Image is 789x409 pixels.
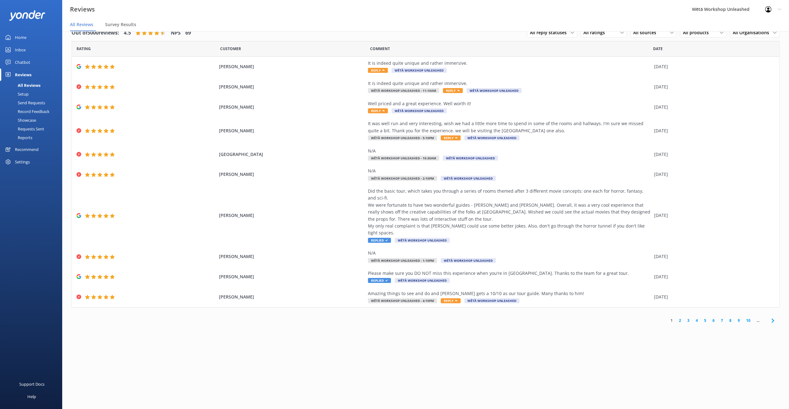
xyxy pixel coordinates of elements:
[27,390,36,403] div: Help
[4,125,44,133] div: Requests Sent
[4,133,62,142] a: Reports
[441,298,461,303] span: Reply
[15,156,30,168] div: Settings
[124,29,131,37] h4: 4.5
[441,258,496,263] span: Wētā Workshop Unleashed
[220,46,241,52] span: Date
[4,107,49,116] div: Record Feedback
[4,98,62,107] a: Send Requests
[105,21,136,28] span: Survey Results
[392,108,447,113] span: Wētā Workshop Unleashed
[464,135,519,140] span: Wētā Workshop Unleashed
[368,60,651,67] div: It is indeed quite unique and rather immersive.
[443,156,498,161] span: Wētā Workshop Unleashed
[654,63,772,70] div: [DATE]
[219,83,364,90] span: [PERSON_NAME]
[368,176,437,181] span: Wētā Workshop Unleashed - 2:10pm
[633,29,660,36] span: All sources
[4,81,40,90] div: All Reviews
[219,63,364,70] span: [PERSON_NAME]
[733,29,773,36] span: All Organisations
[395,238,450,243] span: Wētā Workshop Unleashed
[693,317,701,323] a: 4
[4,98,45,107] div: Send Requests
[219,171,364,178] span: [PERSON_NAME]
[368,80,651,87] div: It is indeed quite unique and rather immersive.
[654,273,772,280] div: [DATE]
[171,29,181,37] h4: NPS
[368,135,437,140] span: Wētā Workshop Unleashed - 5:10pm
[743,317,754,323] a: 10
[464,298,519,303] span: Wētā Workshop Unleashed
[654,127,772,134] div: [DATE]
[654,104,772,110] div: [DATE]
[219,273,364,280] span: [PERSON_NAME]
[15,44,26,56] div: Inbox
[70,21,93,28] span: All Reviews
[654,171,772,178] div: [DATE]
[754,317,763,323] span: ...
[726,317,735,323] a: 8
[368,270,651,277] div: Please make sure you DO NOT miss this experience when you’re in [GEOGRAPHIC_DATA]. Thanks to the ...
[392,68,447,73] span: Wētā Workshop Unleashed
[9,10,45,21] img: yonder-white-logo.png
[4,107,62,116] a: Record Feedback
[219,294,364,300] span: [PERSON_NAME]
[77,46,91,52] span: Date
[654,253,772,260] div: [DATE]
[4,116,62,125] a: Showcase
[654,151,772,158] div: [DATE]
[368,298,437,303] span: Wētā Workshop Unleashed - 4:10pm
[4,90,62,98] a: Setup
[718,317,726,323] a: 7
[395,278,450,283] span: Wētā Workshop Unleashed
[15,143,39,156] div: Recommend
[466,88,522,93] span: Wētā Workshop Unleashed
[368,108,388,113] span: Reply
[368,148,651,154] div: N/A
[709,317,718,323] a: 6
[654,212,772,219] div: [DATE]
[368,188,651,237] div: Did the basic tour, which takes you through a series of rooms themed after 3 different movie conc...
[219,212,364,219] span: [PERSON_NAME]
[219,127,364,134] span: [PERSON_NAME]
[368,88,439,93] span: Wētā Workshop Unleashed - 11:10am
[583,29,609,36] span: All ratings
[368,250,651,256] div: N/A
[701,317,709,323] a: 5
[684,317,693,323] a: 3
[70,4,95,14] h3: Reviews
[4,90,29,98] div: Setup
[4,133,32,142] div: Reports
[368,167,651,174] div: N/A
[530,29,570,36] span: All reply statuses
[653,46,662,52] span: Date
[654,294,772,300] div: [DATE]
[368,156,439,161] span: Wētā Workshop Unleashed - 10:30am
[19,378,44,390] div: Support Docs
[4,116,36,125] div: Showcase
[368,278,391,283] span: Replied
[368,290,651,297] div: Amazing things to see and do and [PERSON_NAME] gets a 10/10 as our tour guide. Many thanks to him!
[368,68,388,73] span: Reply
[185,29,191,37] h4: 69
[368,238,391,243] span: Replied
[219,151,364,158] span: [GEOGRAPHIC_DATA]
[15,68,31,81] div: Reviews
[683,29,712,36] span: All products
[443,88,463,93] span: Reply
[15,31,26,44] div: Home
[15,56,30,68] div: Chatbot
[4,81,62,90] a: All Reviews
[654,83,772,90] div: [DATE]
[676,317,684,323] a: 2
[72,29,119,37] h4: Out of 5000 reviews:
[667,317,676,323] a: 1
[441,135,461,140] span: Reply
[368,120,651,134] div: It was well run and very interesting, wish we had a little more time to spend in some of the room...
[441,176,496,181] span: Wētā Workshop Unleashed
[219,104,364,110] span: [PERSON_NAME]
[219,253,364,260] span: [PERSON_NAME]
[368,100,651,107] div: Well priced and a great experience. Well worth it!
[4,125,62,133] a: Requests Sent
